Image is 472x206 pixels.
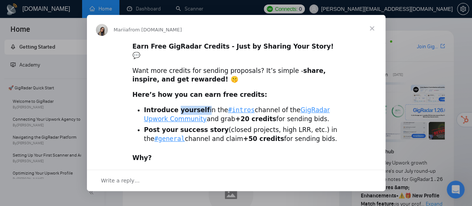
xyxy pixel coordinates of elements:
span: Write a reply… [101,176,140,185]
li: (closed projects, high LRR, etc.) in the channel and claim for sending bids. [144,126,340,144]
b: Here’s how you can earn free credits: [132,91,267,98]
a: GigRadar Upwork Community [144,106,330,123]
div: 💬 [132,42,340,60]
span: from [DOMAIN_NAME] [128,27,182,33]
b: Introduce yourself [144,106,210,114]
div: Open conversation and reply [87,170,385,191]
img: Profile image for Mariia [96,24,108,36]
a: #intros [228,106,255,114]
b: +20 credits [235,115,276,123]
div: Want more credits for sending proposals? It’s simple - [132,67,340,84]
a: #general [154,135,185,142]
b: Post your success story [144,126,229,133]
div: GigRadar is building a powerful network of freelancers and agencies. 🚀 [132,154,340,198]
b: Why? [132,154,152,162]
b: Earn Free GigRadar Credits - Just by Sharing Your Story! [132,43,334,50]
b: +50 credits [243,135,284,142]
span: Mariia [114,27,129,33]
span: Close [359,15,385,42]
li: in the channel of the and grab for sending bids. [144,106,340,124]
